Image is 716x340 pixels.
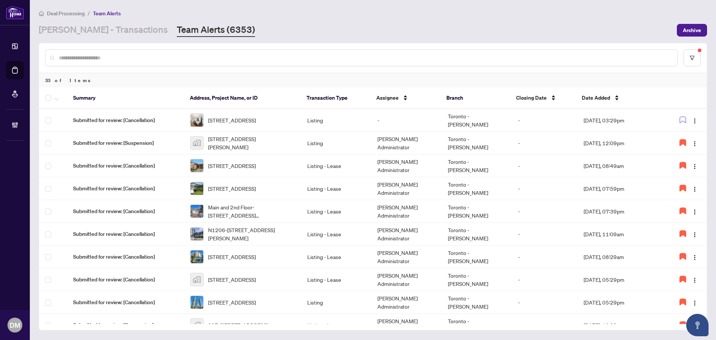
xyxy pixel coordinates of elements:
span: Submitted for review: [Cancellation] [73,253,178,261]
img: Logo [692,232,698,238]
img: Logo [692,255,698,261]
img: Logo [692,141,698,147]
img: Logo [692,300,698,306]
td: Toronto - [PERSON_NAME] [442,246,512,268]
td: Toronto - [PERSON_NAME] [442,177,512,200]
td: Listing [301,109,371,132]
span: Submitted for review: [Cancellation] [73,207,178,215]
button: Logo [689,183,701,194]
button: Logo [689,114,701,126]
td: Listing - Lease [301,223,371,246]
span: home [39,11,44,16]
img: thumbnail-img [191,273,203,286]
th: Branch [440,87,511,109]
th: Closing Date [510,87,575,109]
span: [STREET_ADDRESS] [208,275,256,284]
th: Date Added [576,87,660,109]
span: Deal Processing [47,10,85,17]
span: Assignee [376,94,399,102]
span: Archive [683,24,701,36]
a: Team Alerts (6353) [177,24,255,37]
td: Toronto - [PERSON_NAME] [442,109,512,132]
a: [PERSON_NAME] - Transactions [39,24,168,37]
td: Listing - Lease [301,246,371,268]
td: - [512,291,578,314]
td: [DATE], 08:29am [578,246,662,268]
span: [STREET_ADDRESS] [208,184,256,193]
span: N1206-[STREET_ADDRESS][PERSON_NAME] [208,226,295,242]
img: Logo [692,163,698,169]
span: Team Alerts [93,10,121,17]
td: [PERSON_NAME] Administrator [371,268,442,291]
td: Toronto - [PERSON_NAME] [442,155,512,177]
span: Submitted for review: [Cancellation] [73,230,178,238]
td: [PERSON_NAME] Administrator [371,177,442,200]
span: [STREET_ADDRESS] [208,116,256,124]
button: Logo [689,296,701,308]
td: - [512,314,578,337]
td: [PERSON_NAME] Administrator [371,155,442,177]
span: Date Added [582,94,610,102]
img: thumbnail-img [191,205,203,218]
img: logo [6,6,24,19]
button: Logo [689,251,701,263]
img: Logo [692,209,698,215]
button: Archive [677,24,707,37]
td: - [512,200,578,223]
td: Toronto - [PERSON_NAME] [442,223,512,246]
button: Logo [689,137,701,149]
td: Listing [301,291,371,314]
td: [DATE], 11:09am [578,223,662,246]
img: thumbnail-img [191,182,203,195]
button: Open asap [686,314,709,336]
td: Toronto - [PERSON_NAME] [442,314,512,337]
img: thumbnail-img [191,228,203,240]
th: Address, Project Name, or ID [184,87,301,109]
img: thumbnail-img [191,319,203,331]
img: thumbnail-img [191,137,203,149]
span: Submitted for review: [Suspension] [73,321,178,329]
td: Toronto - [PERSON_NAME] [442,200,512,223]
td: - [512,268,578,291]
span: Submitted for review: [Suspension] [73,139,178,147]
img: thumbnail-img [191,296,203,309]
td: [DATE], 05:29pm [578,291,662,314]
td: [PERSON_NAME] Administrator [371,132,442,155]
td: [PERSON_NAME] Administrator [371,314,442,337]
span: [STREET_ADDRESS] [208,162,256,170]
td: - [512,132,578,155]
td: [DATE], 07:39pm [578,200,662,223]
td: - [512,109,578,132]
span: Submitted for review: [Cancellation] [73,275,178,284]
span: DM [10,320,20,330]
td: [DATE], 03:29pm [578,109,662,132]
th: Transaction Type [301,87,371,109]
span: filter [690,55,695,60]
td: [DATE], 08:49am [578,155,662,177]
td: - [512,177,578,200]
button: Logo [689,274,701,286]
span: Submitted for review: [Cancellation] [73,298,178,306]
span: Closing Date [516,94,547,102]
td: [PERSON_NAME] Administrator [371,223,442,246]
span: 907-[STREET_ADDRESS] [208,321,268,329]
td: [PERSON_NAME] Administrator [371,246,442,268]
img: Logo [692,186,698,192]
td: [DATE], 05:29pm [578,268,662,291]
td: [PERSON_NAME] Administrator [371,291,442,314]
td: - [371,109,442,132]
td: - [512,223,578,246]
button: filter [684,49,701,66]
li: / [88,9,90,18]
td: Listing - Lease [301,177,371,200]
button: Logo [689,205,701,217]
td: [DATE], 07:59pm [578,177,662,200]
td: Toronto - [PERSON_NAME] [442,132,512,155]
span: Submitted for review: [Cancellation] [73,184,178,193]
span: [STREET_ADDRESS][PERSON_NAME] [208,135,295,151]
img: thumbnail-img [191,159,203,172]
span: Main and 2nd Floor-[STREET_ADDRESS][PERSON_NAME][PERSON_NAME] [208,203,295,219]
td: [PERSON_NAME] Administrator [371,200,442,223]
td: Toronto - [PERSON_NAME] [442,268,512,291]
img: thumbnail-img [191,250,203,263]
